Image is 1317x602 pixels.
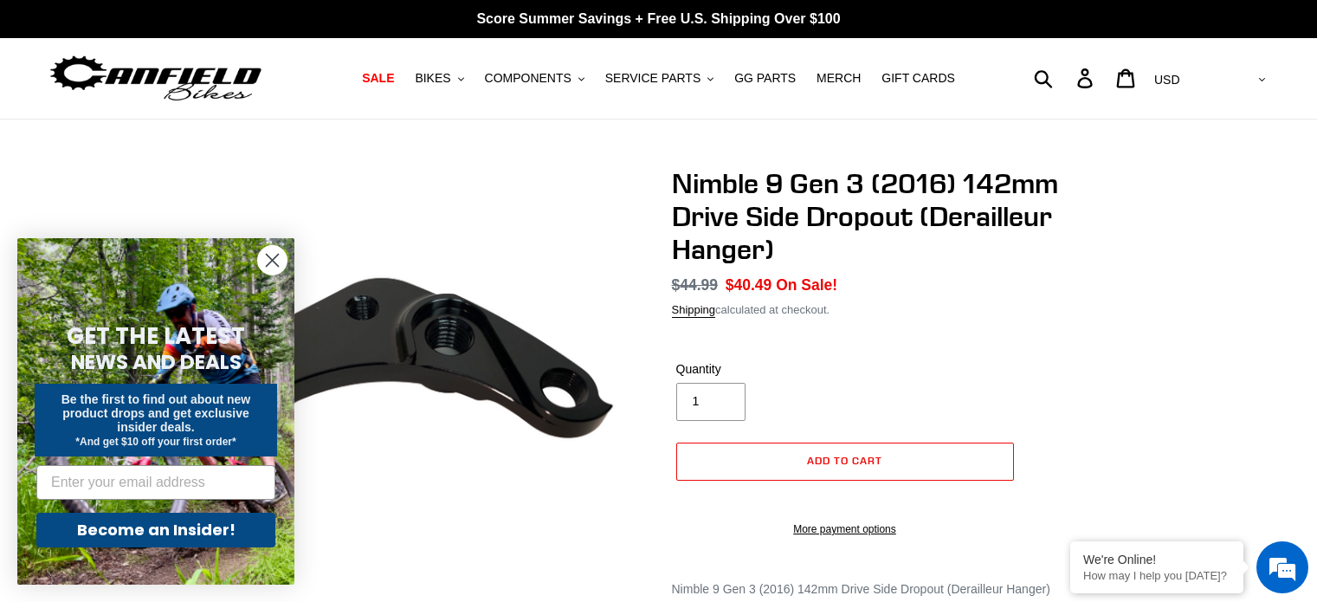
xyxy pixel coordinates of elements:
a: MERCH [808,67,869,90]
a: SALE [353,67,403,90]
button: Close dialog [257,245,287,275]
span: $40.49 [726,276,772,294]
span: GIFT CARDS [881,71,955,86]
span: NEWS AND DEALS [71,348,242,376]
a: More payment options [676,521,1014,537]
span: *And get $10 off your first order* [75,436,236,448]
a: GIFT CARDS [873,67,964,90]
span: Be the first to find out about new product drops and get exclusive insider deals. [61,392,251,434]
p: How may I help you today? [1083,569,1230,582]
button: SERVICE PARTS [597,67,722,90]
img: Canfield Bikes [48,51,264,106]
div: We're Online! [1083,553,1230,566]
h1: Nimble 9 Gen 3 (2016) 142mm Drive Side Dropout (Derailleur Hanger) [672,167,1131,267]
span: MERCH [817,71,861,86]
label: Quantity [676,360,841,379]
button: COMPONENTS [476,67,593,90]
button: BIKES [406,67,472,90]
input: Search [1043,59,1088,97]
span: GET THE LATEST [67,320,245,352]
a: GG PARTS [726,67,804,90]
span: SALE [362,71,394,86]
input: Enter your email address [36,465,275,500]
span: BIKES [415,71,450,86]
button: Add to cart [676,443,1014,481]
a: Shipping [672,303,716,318]
s: $44.99 [672,276,719,294]
div: calculated at checkout. [672,301,1131,319]
div: Nimble 9 Gen 3 (2016) 142mm Drive Side Dropout (Derailleur Hanger) [672,580,1131,599]
button: Become an Insider! [36,513,275,547]
span: Add to cart [807,454,882,467]
span: SERVICE PARTS [605,71,700,86]
span: GG PARTS [734,71,796,86]
span: On Sale! [776,274,837,296]
span: COMPONENTS [485,71,571,86]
